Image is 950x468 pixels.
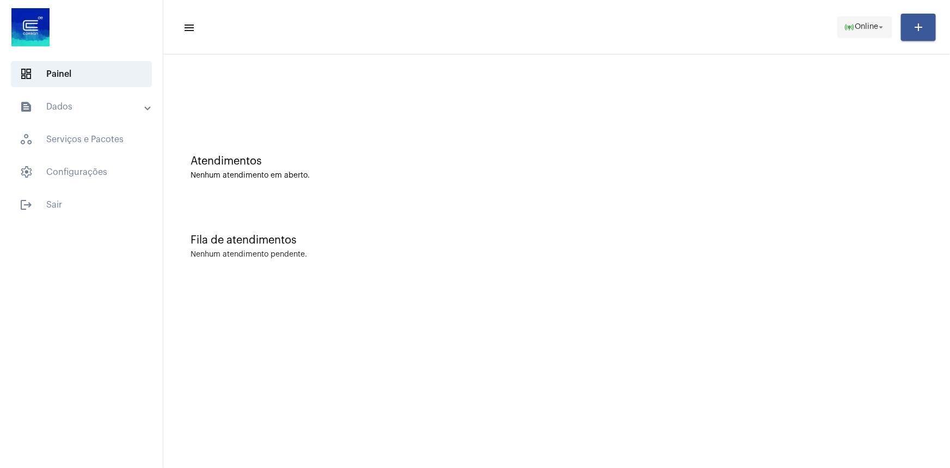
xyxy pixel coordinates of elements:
mat-icon: sidenav icon [183,21,194,34]
div: Nenhum atendimento pendente. [191,251,307,259]
mat-icon: online_prediction [844,22,855,33]
div: Nenhum atendimento em aberto. [191,172,923,180]
mat-icon: add [912,21,925,34]
span: Configurações [11,159,152,185]
mat-panel-title: Dados [20,100,145,113]
span: sidenav icon [20,133,33,146]
span: Painel [11,61,152,87]
mat-icon: sidenav icon [20,100,33,113]
img: d4669ae0-8c07-2337-4f67-34b0df7f5ae4.jpeg [9,5,52,49]
button: Online [837,16,892,38]
span: Sair [11,192,152,218]
span: sidenav icon [20,166,33,179]
span: Online [855,23,878,31]
span: sidenav icon [20,68,33,81]
div: Atendimentos [191,155,923,167]
span: Serviços e Pacotes [11,126,152,153]
mat-expansion-panel-header: sidenav iconDados [7,94,163,120]
div: Fila de atendimentos [191,234,923,246]
mat-icon: arrow_drop_down [876,22,886,32]
mat-icon: sidenav icon [20,198,33,211]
